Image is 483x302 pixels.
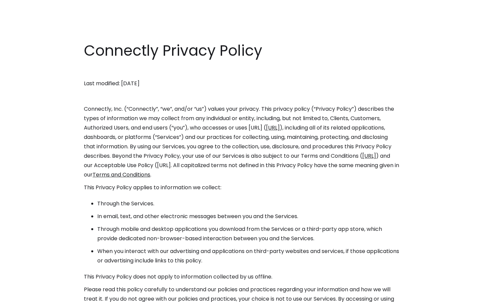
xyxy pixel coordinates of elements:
[84,66,399,75] p: ‍
[84,183,399,192] p: This Privacy Policy applies to information we collect:
[93,171,150,179] a: Terms and Conditions
[84,40,399,61] h1: Connectly Privacy Policy
[97,224,399,243] li: Through mobile and desktop applications you download from the Services or a third-party app store...
[362,152,376,160] a: [URL]
[84,272,399,282] p: This Privacy Policy does not apply to information collected by us offline.
[7,290,40,300] aside: Language selected: English
[97,212,399,221] li: In email, text, and other electronic messages between you and the Services.
[84,92,399,101] p: ‍
[97,199,399,208] li: Through the Services.
[13,290,40,300] ul: Language list
[84,104,399,180] p: Connectly, Inc. (“Connectly”, “we”, and/or “us”) values your privacy. This privacy policy (“Priva...
[84,79,399,88] p: Last modified: [DATE]
[266,124,280,132] a: [URL]
[97,247,399,265] li: When you interact with our advertising and applications on third-party websites and services, if ...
